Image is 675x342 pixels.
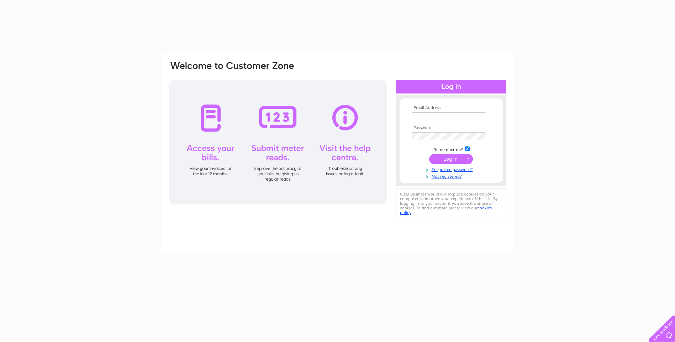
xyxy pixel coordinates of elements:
[410,125,492,130] th: Password:
[429,154,473,164] input: Submit
[412,166,492,172] a: Forgotten password?
[410,106,492,111] th: Email Address:
[396,188,506,219] div: Clear Business would like to place cookies on your computer to improve your experience of the sit...
[412,172,492,179] a: Not registered?
[400,205,492,215] a: cookies policy
[410,145,492,153] td: Remember me?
